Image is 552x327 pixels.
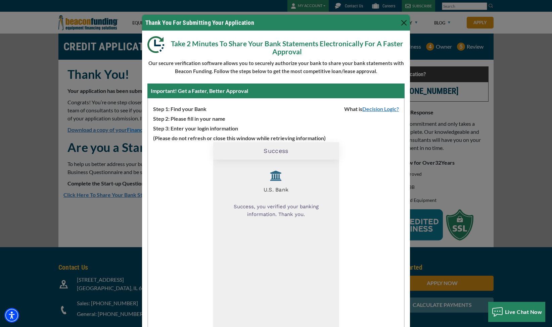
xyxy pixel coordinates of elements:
[362,106,404,112] a: Decision Logic?
[223,198,329,223] div: Success, you verified your banking information. Thank you.
[263,168,289,183] img: U.S. Bank
[223,183,329,193] h4: U.S. Bank
[147,36,405,56] p: Take 2 Minutes To Share Your Bank Statements Electronically For A Faster Approval
[148,132,404,142] p: (Please do not refresh or close this window while retrieving information)
[339,103,404,113] span: What is
[145,18,254,27] h4: Thank You For Submitting Your Application
[505,309,542,315] span: Live Chat Now
[148,103,206,113] span: Step 1: Find your Bank
[147,84,405,98] div: Important! Get a Faster, Better Approval
[148,123,404,132] p: Step 3: Enter your login information
[148,113,404,123] p: Step 2: Please fill in your name
[399,17,409,28] button: Close
[4,308,19,323] div: Accessibility Menu
[264,147,288,155] h2: Success
[147,59,405,75] p: Our secure verification software allows you to securely authorize your bank to share your bank st...
[147,36,169,53] img: Modal DL Clock
[488,302,546,322] button: Live Chat Now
